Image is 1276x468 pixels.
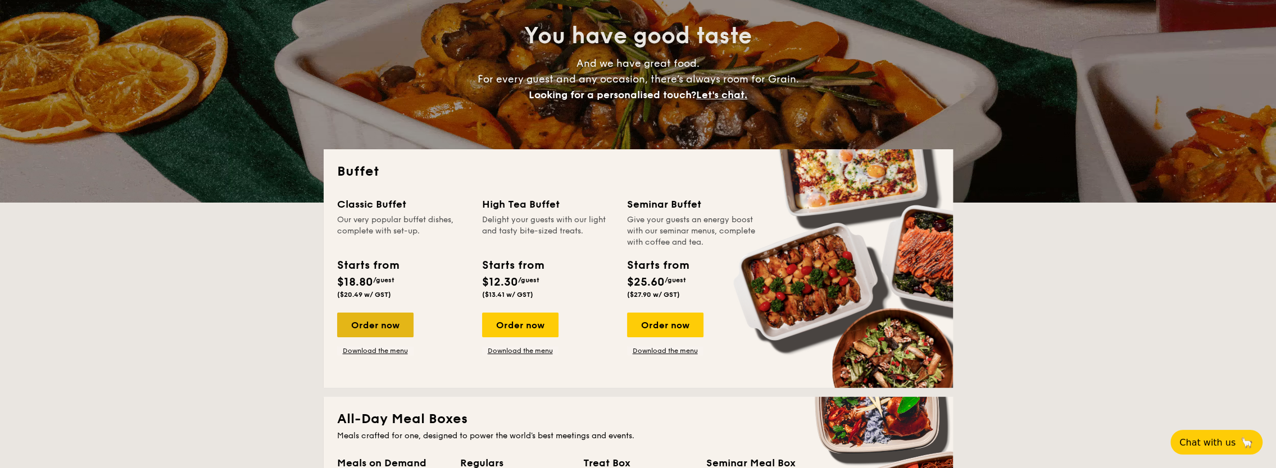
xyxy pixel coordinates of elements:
[627,346,703,355] a: Download the menu
[337,410,939,428] h2: All-Day Meal Boxes
[518,276,539,284] span: /guest
[482,276,518,289] span: $12.30
[1170,430,1263,455] button: Chat with us🦙
[524,22,752,49] span: You have good taste
[529,89,696,101] span: Looking for a personalised touch?
[337,276,373,289] span: $18.80
[337,346,414,355] a: Download the menu
[337,313,414,337] div: Order now
[627,313,703,337] div: Order now
[696,89,747,101] span: Let's chat.
[627,214,759,248] div: Give your guests an energy boost with our seminar menus, complete with coffee and tea.
[1179,437,1236,448] span: Chat with us
[482,214,614,248] div: Delight your guests with our light and tasty bite-sized treats.
[627,196,759,212] div: Seminar Buffet
[337,430,939,442] div: Meals crafted for one, designed to power the world's best meetings and events.
[482,346,558,355] a: Download the menu
[627,276,665,289] span: $25.60
[627,257,688,274] div: Starts from
[337,214,469,248] div: Our very popular buffet dishes, complete with set-up.
[478,57,799,101] span: And we have great food. For every guest and any occasion, there’s always room for Grain.
[337,196,469,212] div: Classic Buffet
[337,163,939,181] h2: Buffet
[482,257,543,274] div: Starts from
[1240,436,1254,449] span: 🦙
[627,291,680,299] span: ($27.90 w/ GST)
[373,276,394,284] span: /guest
[482,291,533,299] span: ($13.41 w/ GST)
[337,257,398,274] div: Starts from
[337,291,391,299] span: ($20.49 w/ GST)
[665,276,686,284] span: /guest
[482,196,614,212] div: High Tea Buffet
[482,313,558,337] div: Order now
